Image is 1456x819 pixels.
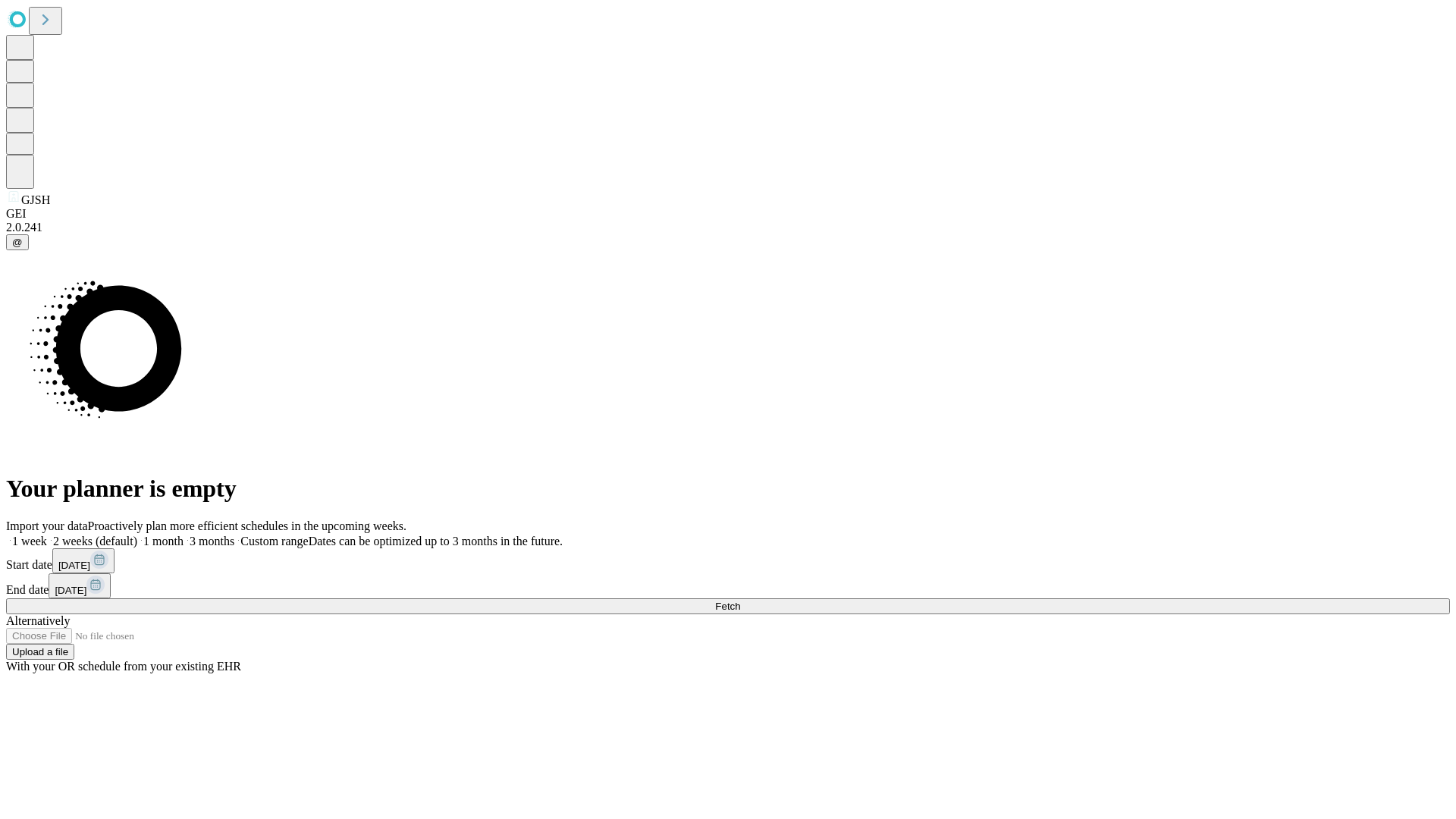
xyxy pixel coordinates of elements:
div: End date [6,573,1450,598]
h1: Your planner is empty [6,475,1450,503]
button: @ [6,234,29,250]
span: 3 months [190,535,234,548]
span: @ [12,237,23,248]
span: Dates can be optimized up to 3 months in the future. [309,535,563,548]
div: GEI [6,207,1450,221]
span: [DATE] [55,585,86,596]
span: 2 weeks (default) [53,535,137,548]
span: Custom range [240,535,308,548]
span: Fetch [715,601,740,612]
span: Import your data [6,519,88,532]
span: Alternatively [6,614,70,627]
span: [DATE] [58,560,90,571]
span: 1 week [12,535,47,548]
button: Upload a file [6,644,74,660]
button: [DATE] [52,548,115,573]
div: Start date [6,548,1450,573]
button: Fetch [6,598,1450,614]
div: 2.0.241 [6,221,1450,234]
button: [DATE] [49,573,111,598]
span: Proactively plan more efficient schedules in the upcoming weeks. [88,519,406,532]
span: 1 month [143,535,184,548]
span: With your OR schedule from your existing EHR [6,660,241,673]
span: GJSH [21,193,50,206]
